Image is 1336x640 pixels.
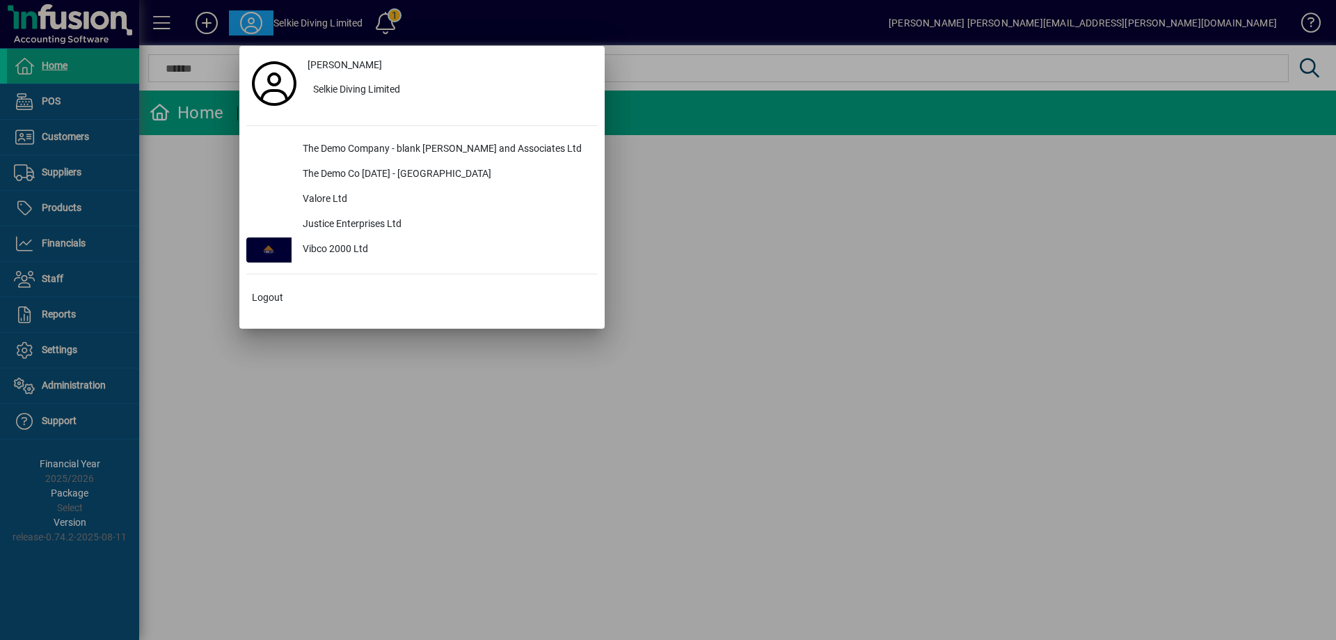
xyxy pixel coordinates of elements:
[246,137,598,162] button: The Demo Company - blank [PERSON_NAME] and Associates Ltd
[292,237,598,263] div: Vibco 2000 Ltd
[246,237,598,263] button: Vibco 2000 Ltd
[252,290,283,305] span: Logout
[292,137,598,162] div: The Demo Company - blank [PERSON_NAME] and Associates Ltd
[292,187,598,212] div: Valore Ltd
[292,162,598,187] div: The Demo Co [DATE] - [GEOGRAPHIC_DATA]
[246,71,302,96] a: Profile
[246,162,598,187] button: The Demo Co [DATE] - [GEOGRAPHIC_DATA]
[302,78,598,103] button: Selkie Diving Limited
[246,212,598,237] button: Justice Enterprises Ltd
[302,53,598,78] a: [PERSON_NAME]
[308,58,382,72] span: [PERSON_NAME]
[246,286,598,311] button: Logout
[292,212,598,237] div: Justice Enterprises Ltd
[246,187,598,212] button: Valore Ltd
